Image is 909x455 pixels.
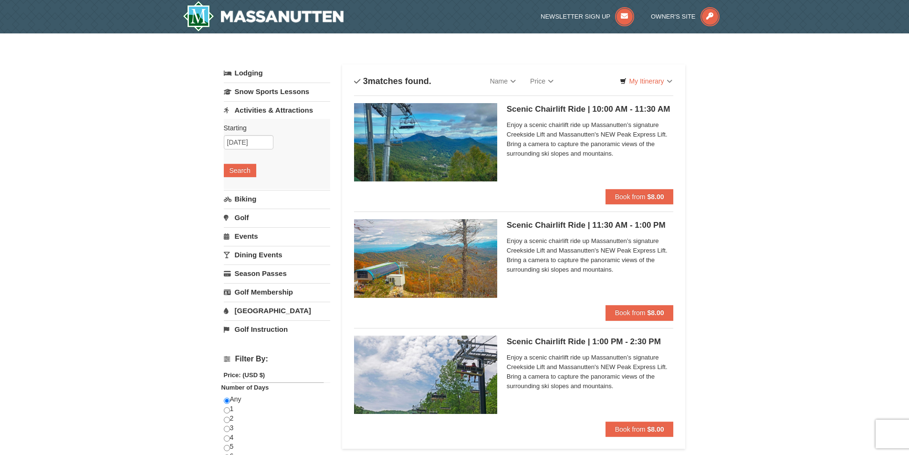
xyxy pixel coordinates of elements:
a: Lodging [224,64,330,82]
a: Snow Sports Lessons [224,83,330,100]
h4: Filter By: [224,355,330,363]
a: Activities & Attractions [224,101,330,119]
a: Golf [224,209,330,226]
img: 24896431-1-a2e2611b.jpg [354,103,497,181]
a: Owner's Site [651,13,720,20]
a: Biking [224,190,330,208]
a: Massanutten Resort [183,1,344,32]
a: [GEOGRAPHIC_DATA] [224,302,330,319]
span: Enjoy a scenic chairlift ride up Massanutten’s signature Creekside Lift and Massanutten's NEW Pea... [507,120,674,159]
span: Book from [615,193,646,201]
span: Newsletter Sign Up [541,13,610,20]
button: Search [224,164,256,177]
span: Book from [615,309,646,317]
a: My Itinerary [614,74,678,88]
button: Book from $8.00 [606,189,674,204]
a: Season Passes [224,265,330,282]
button: Book from $8.00 [606,305,674,320]
strong: $8.00 [647,193,664,201]
span: Book from [615,425,646,433]
a: Price [523,72,561,91]
a: Dining Events [224,246,330,264]
a: Newsletter Sign Up [541,13,634,20]
label: Starting [224,123,323,133]
strong: $8.00 [647,425,664,433]
a: Golf Membership [224,283,330,301]
h5: Scenic Chairlift Ride | 10:00 AM - 11:30 AM [507,105,674,114]
span: Enjoy a scenic chairlift ride up Massanutten’s signature Creekside Lift and Massanutten's NEW Pea... [507,353,674,391]
span: Enjoy a scenic chairlift ride up Massanutten’s signature Creekside Lift and Massanutten's NEW Pea... [507,236,674,275]
a: Name [483,72,523,91]
img: 24896431-13-a88f1aaf.jpg [354,219,497,297]
a: Events [224,227,330,245]
button: Book from $8.00 [606,422,674,437]
h5: Scenic Chairlift Ride | 1:00 PM - 2:30 PM [507,337,674,347]
strong: Number of Days [221,384,269,391]
span: Owner's Site [651,13,696,20]
h4: matches found. [354,76,431,86]
h5: Scenic Chairlift Ride | 11:30 AM - 1:00 PM [507,221,674,230]
span: 3 [363,76,368,86]
strong: Price: (USD $) [224,371,265,379]
strong: $8.00 [647,309,664,317]
img: 24896431-9-664d1467.jpg [354,336,497,414]
a: Golf Instruction [224,320,330,338]
img: Massanutten Resort Logo [183,1,344,32]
